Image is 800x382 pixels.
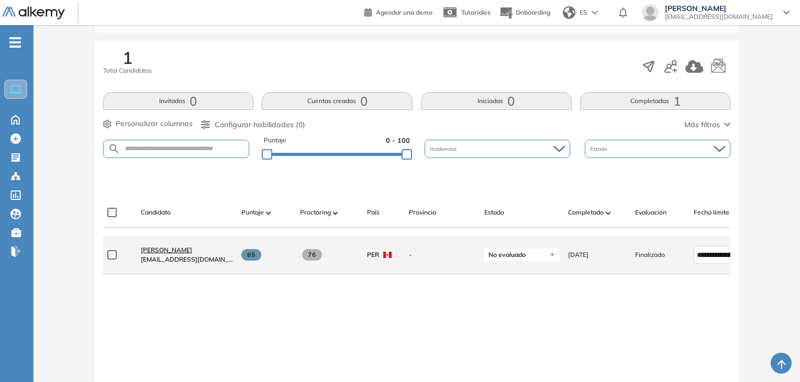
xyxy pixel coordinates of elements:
span: 0 - 100 [386,136,410,145]
span: Tutoriales [461,8,491,16]
span: Proctoring [300,208,331,217]
span: Estado [590,145,609,153]
span: Puntaje [264,136,286,145]
button: Onboarding [499,2,550,24]
button: Cuentas creadas0 [262,92,413,110]
span: Incidencias [430,145,459,153]
span: [PERSON_NAME] [141,246,192,254]
span: [EMAIL_ADDRESS][DOMAIN_NAME] [665,13,773,21]
img: world [563,6,575,19]
span: - [409,250,476,260]
span: Personalizar columnas [116,118,193,129]
span: Puntaje [241,208,264,217]
span: [PERSON_NAME] [665,4,773,13]
img: SEARCH_ALT [108,142,120,155]
span: No evaluado [488,251,526,259]
img: Logo [2,7,65,20]
button: Personalizar columnas [103,118,193,129]
button: Más filtros [684,119,730,130]
span: [DATE] [568,250,588,260]
span: Finalizado [635,250,665,260]
img: Ícono de flecha [549,252,555,258]
button: Completadas1 [580,92,731,110]
span: Completado [568,208,604,217]
span: Estado [484,208,504,217]
i: - [9,41,21,43]
img: arrow [592,10,598,15]
button: Invitados0 [103,92,254,110]
button: Iniciadas0 [421,92,572,110]
span: Fecha límite [694,208,729,217]
span: 76 [302,249,323,261]
span: Agendar una demo [376,8,432,16]
span: Configurar habilidades (0) [215,119,305,130]
span: Evaluación [635,208,666,217]
img: [missing "en.ARROW_ALT" translation] [606,211,611,215]
span: PER [367,250,379,260]
div: Estado [585,140,730,158]
button: Configurar habilidades (0) [201,119,305,130]
span: Total Candidatos [103,66,152,75]
img: PER [383,252,392,258]
img: [missing "en.ARROW_ALT" translation] [333,211,338,215]
div: Incidencias [425,140,570,158]
span: Candidato [141,208,171,217]
span: Onboarding [516,8,550,16]
span: Más filtros [684,119,720,130]
span: 1 [123,49,132,66]
a: [PERSON_NAME] [141,245,233,255]
a: Agendar una demo [364,5,432,18]
span: País [367,208,380,217]
span: Provincia [409,208,436,217]
span: ES [580,8,587,17]
span: 65 [241,249,262,261]
img: [missing "en.ARROW_ALT" translation] [266,211,271,215]
span: [EMAIL_ADDRESS][DOMAIN_NAME] [141,255,233,264]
